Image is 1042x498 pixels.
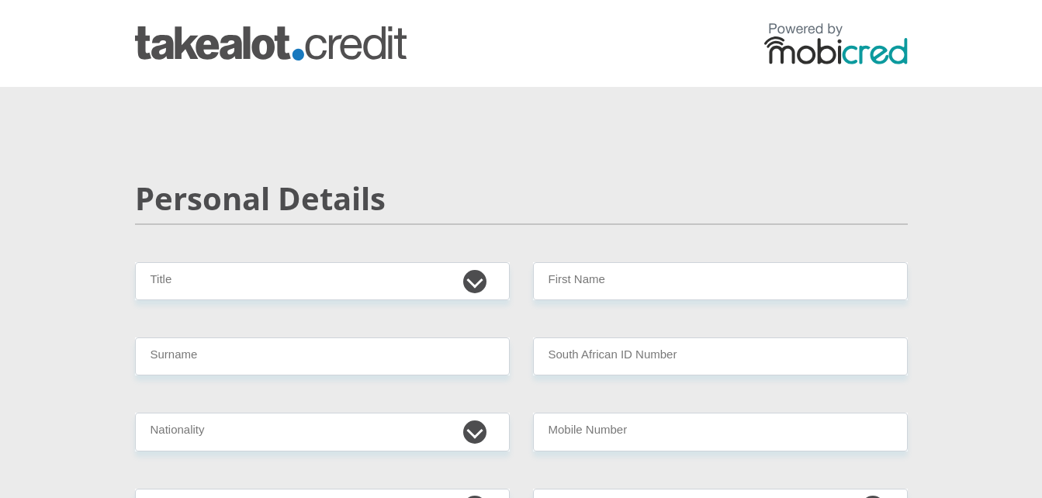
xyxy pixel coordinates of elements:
input: First Name [533,262,908,300]
img: powered by mobicred logo [764,22,908,64]
input: ID Number [533,337,908,375]
img: takealot_credit logo [135,26,407,61]
h2: Personal Details [135,180,908,217]
input: Surname [135,337,510,375]
input: Contact Number [533,413,908,451]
